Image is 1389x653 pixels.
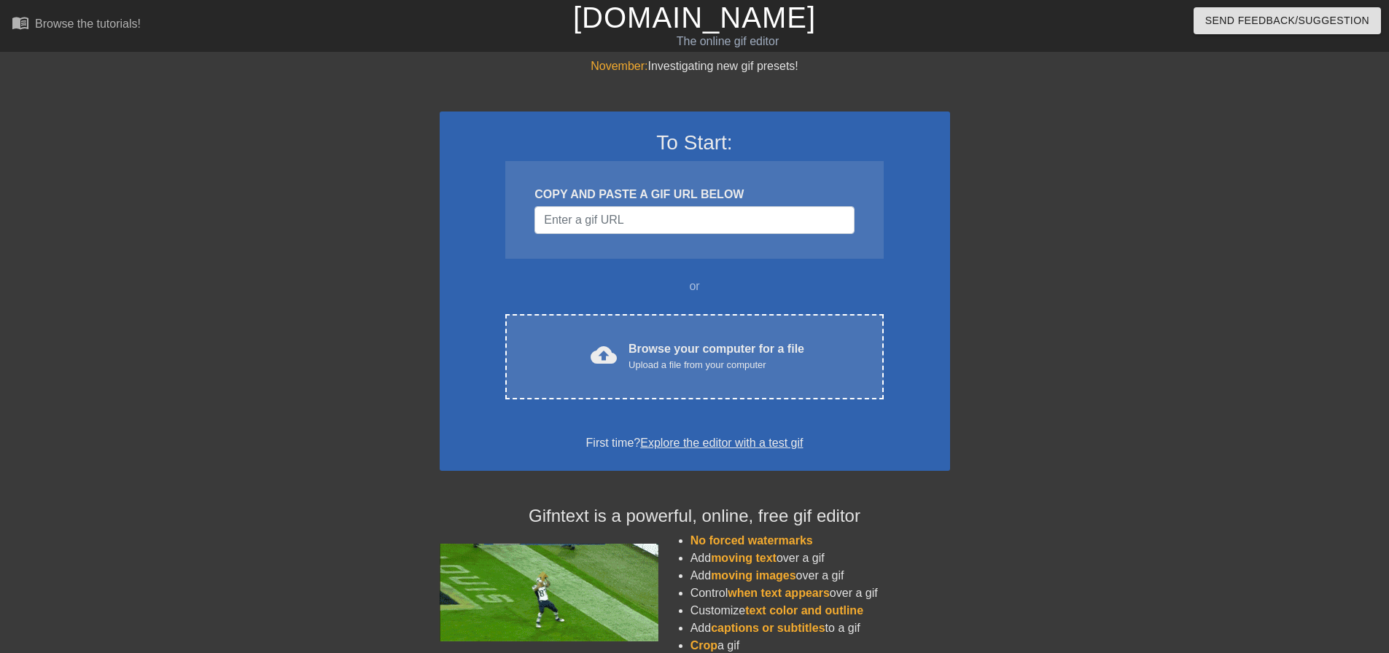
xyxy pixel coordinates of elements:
div: COPY AND PASTE A GIF URL BELOW [534,186,854,203]
h3: To Start: [459,130,931,155]
li: Add over a gif [690,550,950,567]
span: cloud_upload [591,342,617,368]
a: Explore the editor with a test gif [640,437,803,449]
span: No forced watermarks [690,534,813,547]
div: or [478,278,912,295]
span: text color and outline [745,604,863,617]
h4: Gifntext is a powerful, online, free gif editor [440,506,950,527]
span: Crop [690,639,717,652]
li: Customize [690,602,950,619]
span: Send Feedback/Suggestion [1205,12,1369,30]
div: Browse the tutorials! [35,17,141,30]
div: First time? [459,434,931,452]
span: November: [591,60,647,72]
a: Browse the tutorials! [12,14,141,36]
span: moving text [711,552,777,564]
img: football_small.gif [440,544,658,641]
span: when text appears [728,587,830,599]
input: Username [534,206,854,234]
li: Add over a gif [690,567,950,584]
div: The online gif editor [470,33,985,50]
button: Send Feedback/Suggestion [1194,7,1381,34]
span: moving images [711,569,795,582]
a: [DOMAIN_NAME] [573,1,816,34]
span: captions or subtitles [711,622,825,634]
li: Add to a gif [690,619,950,637]
div: Upload a file from your computer [629,358,804,372]
span: menu_book [12,14,29,31]
div: Browse your computer for a file [629,340,804,372]
li: Control over a gif [690,584,950,602]
div: Investigating new gif presets! [440,58,950,75]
